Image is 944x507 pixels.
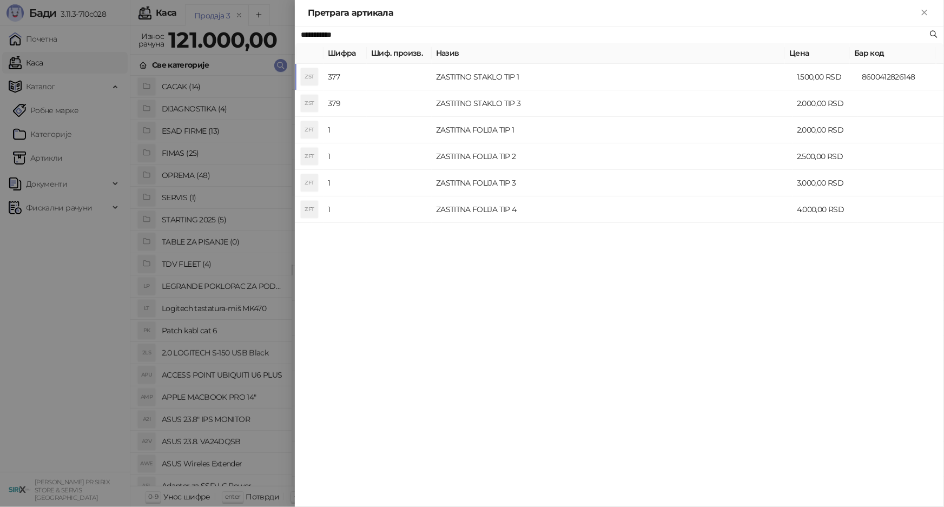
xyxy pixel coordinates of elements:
button: Close [918,6,931,19]
td: ZASTITNO STAKLO TIP 3 [432,90,793,117]
td: 2.500,00 RSD [793,143,857,170]
th: Цена [785,43,850,64]
div: ZST [301,68,318,85]
td: 1 [324,117,367,143]
td: ZASTITNA FOLIJA TIP 1 [432,117,793,143]
td: 1 [324,196,367,223]
td: 2.000,00 RSD [793,90,857,117]
th: Назив [432,43,785,64]
td: ZASTITNA FOLIJA TIP 3 [432,170,793,196]
td: ZASTITNA FOLIJA TIP 2 [432,143,793,170]
th: Шиф. произв. [367,43,432,64]
td: 3.000,00 RSD [793,170,857,196]
div: Претрага артикала [308,6,918,19]
td: 4.000,00 RSD [793,196,857,223]
td: 1.500,00 RSD [793,64,857,90]
div: ZFT [301,121,318,139]
td: ZASTITNO STAKLO TIP 1 [432,64,793,90]
td: 8600412826148 [857,64,944,90]
th: Шифра [324,43,367,64]
td: 377 [324,64,367,90]
div: ZFT [301,148,318,165]
td: 1 [324,143,367,170]
td: 379 [324,90,367,117]
th: Бар код [850,43,936,64]
td: ZASTITNA FOLIJA TIP 4 [432,196,793,223]
td: 1 [324,170,367,196]
td: 2.000,00 RSD [793,117,857,143]
div: ZST [301,95,318,112]
div: ZFT [301,201,318,218]
div: ZFT [301,174,318,192]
